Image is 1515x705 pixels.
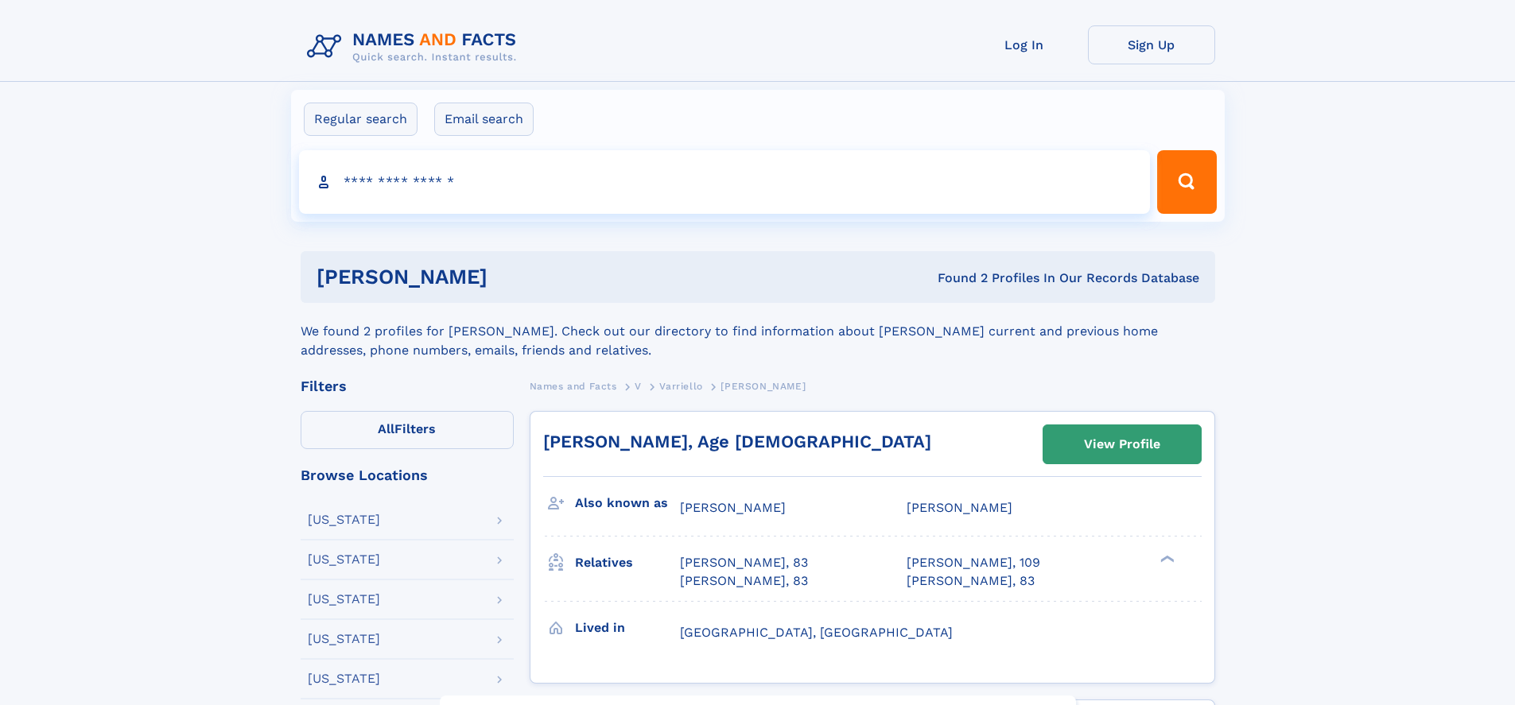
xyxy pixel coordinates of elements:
h1: [PERSON_NAME] [317,267,713,287]
span: V [635,381,642,392]
span: All [378,421,394,436]
a: [PERSON_NAME], 109 [907,554,1040,571]
h3: Relatives [575,549,680,576]
span: [PERSON_NAME] [907,500,1012,515]
a: Varriello [659,376,702,396]
a: [PERSON_NAME], 83 [680,572,808,590]
a: Sign Up [1088,25,1215,64]
div: [US_STATE] [308,633,380,645]
span: [PERSON_NAME] [721,381,806,392]
a: [PERSON_NAME], Age [DEMOGRAPHIC_DATA] [543,432,931,451]
a: V [635,376,642,396]
input: search input [299,150,1151,214]
img: Logo Names and Facts [301,25,530,68]
label: Email search [434,103,534,136]
span: [GEOGRAPHIC_DATA], [GEOGRAPHIC_DATA] [680,625,953,640]
a: Names and Facts [530,376,617,396]
div: Browse Locations [301,468,514,482]
div: ❯ [1156,554,1175,564]
a: View Profile [1043,425,1201,463]
span: [PERSON_NAME] [680,500,786,515]
div: View Profile [1084,426,1160,463]
button: Search Button [1157,150,1216,214]
div: [US_STATE] [308,553,380,566]
h3: Also known as [575,490,680,517]
a: [PERSON_NAME], 83 [680,554,808,571]
div: [US_STATE] [308,513,380,526]
label: Filters [301,411,514,449]
div: [US_STATE] [308,593,380,606]
label: Regular search [304,103,418,136]
div: [US_STATE] [308,672,380,685]
a: Log In [961,25,1088,64]
div: Found 2 Profiles In Our Records Database [713,269,1199,287]
div: We found 2 profiles for [PERSON_NAME]. Check out our directory to find information about [PERSON_... [301,303,1215,360]
div: Filters [301,379,514,393]
span: Varriello [659,381,702,392]
a: [PERSON_NAME], 83 [907,572,1035,590]
h3: Lived in [575,614,680,641]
